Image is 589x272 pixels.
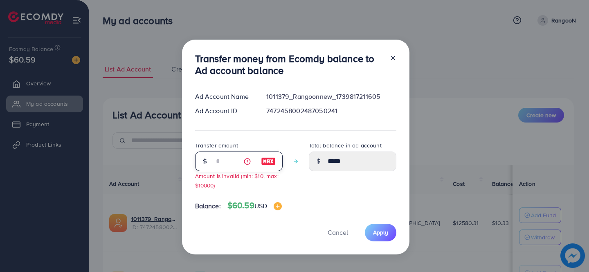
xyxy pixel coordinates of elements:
[260,106,402,116] div: 7472458002487050241
[227,201,282,211] h4: $60.59
[309,141,382,149] label: Total balance in ad account
[189,106,260,116] div: Ad Account ID
[195,172,279,189] small: Amount is invalid (min: $10, max: $10000)
[195,141,238,149] label: Transfer amount
[189,92,260,101] div: Ad Account Name
[260,92,402,101] div: 1011379_Rangoonnew_1739817211605
[254,201,267,210] span: USD
[365,224,396,241] button: Apply
[195,201,221,211] span: Balance:
[373,228,388,236] span: Apply
[261,156,276,166] img: image
[195,53,383,76] h3: Transfer money from Ecomdy balance to Ad account balance
[274,202,282,210] img: image
[328,228,348,237] span: Cancel
[317,224,358,241] button: Cancel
